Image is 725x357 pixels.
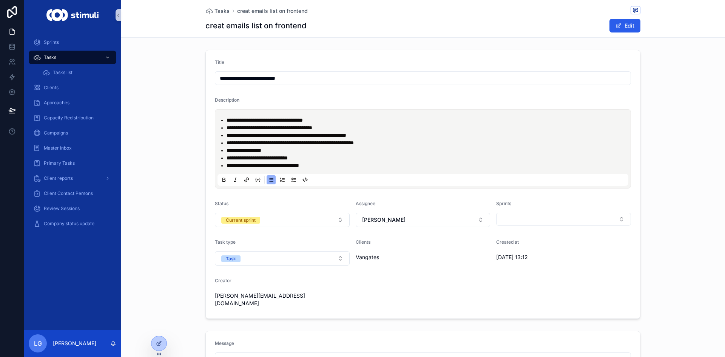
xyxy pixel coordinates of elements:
button: Select Button [215,213,350,227]
span: [PERSON_NAME] [362,216,406,224]
span: Message [215,340,234,346]
span: Company status update [44,221,94,227]
span: Campaigns [44,130,68,136]
a: Master Inbox [29,141,116,155]
span: Creator [215,278,231,283]
span: Approaches [44,100,69,106]
p: [PERSON_NAME] [53,340,96,347]
span: Client reports [44,175,73,181]
span: Status [215,201,228,206]
span: [PERSON_NAME][EMAIL_ADDRESS][DOMAIN_NAME] [215,292,315,307]
span: Tasks list [53,70,72,76]
span: Review Sessions [44,206,80,212]
a: Tasks [29,51,116,64]
span: Assignee [356,201,375,206]
a: Tasks list [38,66,116,79]
a: Clients [29,81,116,94]
a: creat emails list on frontend [237,7,308,15]
a: Capacity Redistribution [29,111,116,125]
a: Primary Tasks [29,156,116,170]
span: [DATE] 13:12 [496,253,596,261]
span: Created at [496,239,519,245]
span: Tasks [44,54,56,60]
a: Client reports [29,172,116,185]
span: Tasks [214,7,230,15]
span: Primary Tasks [44,160,75,166]
a: Review Sessions [29,202,116,215]
button: Select Button [356,213,491,227]
button: Edit [609,19,640,32]
span: Vangates [356,253,379,261]
a: Company status update [29,217,116,230]
span: Title [215,59,224,65]
span: Description [215,97,239,103]
button: Select Button [496,213,631,226]
div: Current sprint [226,217,256,224]
a: Tasks [205,7,230,15]
a: Campaigns [29,126,116,140]
img: App logo [46,9,98,21]
div: Task [226,255,236,262]
span: Master Inbox [44,145,72,151]
span: Capacity Redistribution [44,115,94,121]
a: Sprints [29,36,116,49]
span: Task type [215,239,236,245]
span: Sprints [44,39,59,45]
a: Client Contact Persons [29,187,116,200]
span: Client Contact Persons [44,190,93,196]
span: Clients [44,85,59,91]
h1: creat emails list on frontend [205,20,306,31]
span: Sprints [496,201,511,206]
a: Approaches [29,96,116,110]
button: Select Button [215,251,350,266]
div: scrollable content [24,30,121,240]
span: Clients [356,239,370,245]
span: LG [34,339,42,348]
